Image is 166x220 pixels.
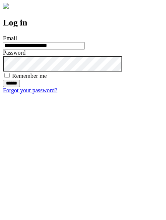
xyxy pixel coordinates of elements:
[3,49,25,56] label: Password
[3,35,17,41] label: Email
[3,3,9,9] img: logo-4e3dc11c47720685a147b03b5a06dd966a58ff35d612b21f08c02c0306f2b779.png
[3,18,163,28] h2: Log in
[3,87,57,93] a: Forgot your password?
[12,73,47,79] label: Remember me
